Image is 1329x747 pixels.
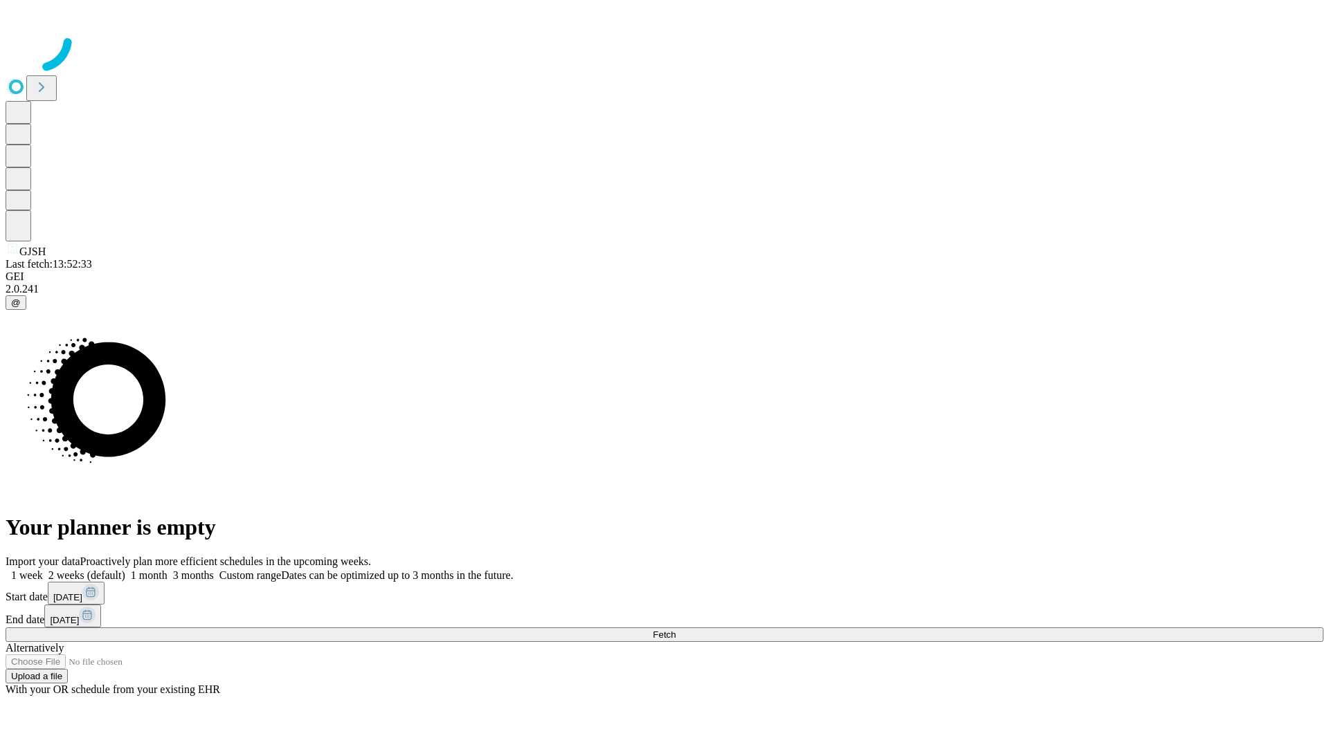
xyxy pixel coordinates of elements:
[11,297,21,308] span: @
[19,246,46,257] span: GJSH
[6,669,68,683] button: Upload a file
[80,555,371,567] span: Proactively plan more efficient schedules in the upcoming weeks.
[6,683,220,695] span: With your OR schedule from your existing EHR
[50,615,79,625] span: [DATE]
[6,270,1323,283] div: GEI
[6,283,1323,295] div: 2.0.241
[6,295,26,310] button: @
[131,569,168,581] span: 1 month
[6,515,1323,540] h1: Your planner is empty
[173,569,214,581] span: 3 months
[653,629,676,640] span: Fetch
[6,627,1323,642] button: Fetch
[44,605,101,627] button: [DATE]
[6,582,1323,605] div: Start date
[48,582,105,605] button: [DATE]
[48,569,125,581] span: 2 weeks (default)
[53,592,82,602] span: [DATE]
[281,569,513,581] span: Dates can be optimized up to 3 months in the future.
[6,555,80,567] span: Import your data
[6,605,1323,627] div: End date
[11,569,43,581] span: 1 week
[6,258,92,270] span: Last fetch: 13:52:33
[6,642,64,654] span: Alternatively
[219,569,281,581] span: Custom range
